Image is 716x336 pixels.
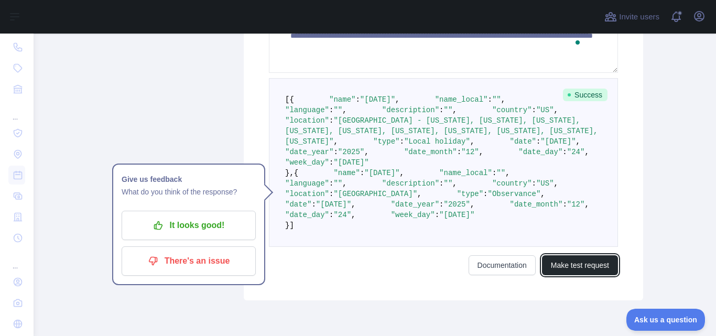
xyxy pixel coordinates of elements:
span: "date_year" [285,148,333,156]
span: : [492,169,496,177]
span: "[GEOGRAPHIC_DATA] - [US_STATE], [US_STATE], [US_STATE], [US_STATE], [US_STATE], [US_STATE], [US_... [285,116,602,146]
span: , [501,95,505,104]
span: : [329,116,333,125]
div: ... [8,250,25,270]
span: [ [285,95,289,104]
span: "[DATE]" [540,137,576,146]
span: "country" [492,106,532,114]
span: "name" [333,169,360,177]
span: : [488,95,492,104]
span: "" [496,169,505,177]
span: "date_month" [404,148,457,156]
button: Invite users [602,8,661,25]
span: : [439,200,443,209]
span: "US" [536,179,554,188]
span: , [342,179,346,188]
span: : [536,137,540,146]
span: : [532,106,536,114]
button: There's an issue [122,246,256,276]
span: , [399,169,404,177]
span: , [364,148,368,156]
p: It looks good! [129,216,248,234]
p: There's an issue [129,252,248,270]
span: "type" [457,190,483,198]
textarea: To enrich screen reader interactions, please activate Accessibility in Grammarly extension settings [269,9,618,73]
span: "date" [285,200,311,209]
span: , [584,200,589,209]
span: "date" [510,137,536,146]
span: , [576,137,580,146]
span: , [452,106,457,114]
span: : [562,148,567,156]
span: : [360,169,364,177]
a: Documentation [469,255,536,275]
span: "date_day" [285,211,329,219]
span: }, [285,169,294,177]
span: "name" [329,95,355,104]
span: : [532,179,536,188]
span: } [285,221,289,230]
span: : [483,190,487,198]
span: "12" [461,148,479,156]
span: "" [443,179,452,188]
span: , [417,190,421,198]
span: "[DATE]" [316,200,351,209]
span: : [329,158,333,167]
span: Invite users [619,11,659,23]
span: "" [333,179,342,188]
span: "week_day" [285,158,329,167]
span: , [351,200,355,209]
span: , [554,106,558,114]
button: It looks good! [122,211,256,240]
span: "description" [382,179,439,188]
span: , [540,190,545,198]
span: "date_day" [518,148,562,156]
span: "" [333,106,342,114]
span: { [289,95,294,104]
div: ... [8,101,25,122]
span: : [329,179,333,188]
span: , [470,137,474,146]
span: : [439,179,443,188]
iframe: Toggle Customer Support [626,309,706,331]
span: "country" [492,179,532,188]
span: "24" [333,211,351,219]
span: ] [289,221,294,230]
span: "[DATE]" [360,95,395,104]
span: , [395,95,399,104]
span: , [452,179,457,188]
span: "2025" [338,148,364,156]
h1: Give us feedback [122,173,256,186]
span: "description" [382,106,439,114]
span: "location" [285,190,329,198]
span: , [554,179,558,188]
span: "[GEOGRAPHIC_DATA]" [333,190,417,198]
span: "name_local" [439,169,492,177]
span: "Local holiday" [404,137,470,146]
span: "Observance" [488,190,541,198]
span: "location" [285,116,329,125]
span: , [479,148,483,156]
span: "week_day" [391,211,435,219]
span: , [470,200,474,209]
span: , [584,148,589,156]
span: "[DATE]" [333,158,368,167]
span: "" [492,95,501,104]
span: "language" [285,179,329,188]
span: : [329,106,333,114]
span: Success [563,89,607,101]
span: : [399,137,404,146]
span: "date_year" [391,200,439,209]
span: "date_month" [510,200,563,209]
span: : [311,200,316,209]
span: "[DATE]" [439,211,474,219]
span: : [355,95,360,104]
span: : [562,200,567,209]
span: , [333,137,338,146]
span: "language" [285,106,329,114]
span: "2025" [444,200,470,209]
span: "24" [567,148,585,156]
span: : [439,106,443,114]
span: { [294,169,298,177]
span: : [329,190,333,198]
